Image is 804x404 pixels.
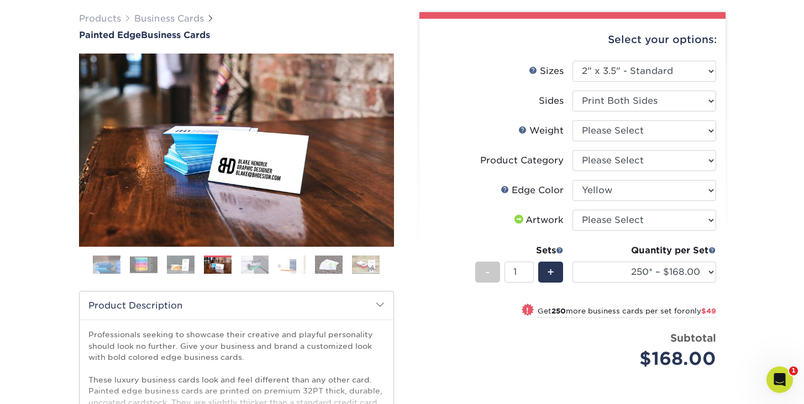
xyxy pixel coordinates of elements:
[539,94,564,108] div: Sides
[79,30,394,40] h1: Business Cards
[79,30,141,40] span: Painted Edge
[3,370,94,400] iframe: Google Customer Reviews
[167,255,195,274] img: Business Cards 03
[547,264,554,280] span: +
[518,124,564,137] div: Weight
[130,256,157,273] img: Business Cards 02
[475,244,564,257] div: Sets
[551,307,566,315] strong: 250
[134,13,204,24] a: Business Cards
[93,251,120,279] img: Business Cards 01
[670,332,716,344] strong: Subtotal
[352,255,380,274] img: Business Cards 08
[315,255,343,274] img: Business Cards 07
[480,154,564,167] div: Product Category
[581,345,716,372] div: $168.00
[538,307,716,318] small: Get more business cards per set for
[701,307,716,315] span: $49
[80,291,393,320] h2: Product Description
[241,255,269,274] img: Business Cards 05
[485,264,490,280] span: -
[79,13,121,24] a: Products
[766,366,793,393] iframe: Intercom live chat
[512,214,564,227] div: Artwork
[685,307,716,315] span: only
[79,30,394,40] a: Painted EdgeBusiness Cards
[789,366,798,375] span: 1
[501,184,564,197] div: Edge Color
[526,305,529,316] span: !
[572,244,716,257] div: Quantity per Set
[278,255,306,274] img: Business Cards 06
[529,65,564,78] div: Sizes
[204,256,232,275] img: Business Cards 04
[79,41,394,259] img: Painted Edge 04
[428,19,717,61] div: Select your options:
